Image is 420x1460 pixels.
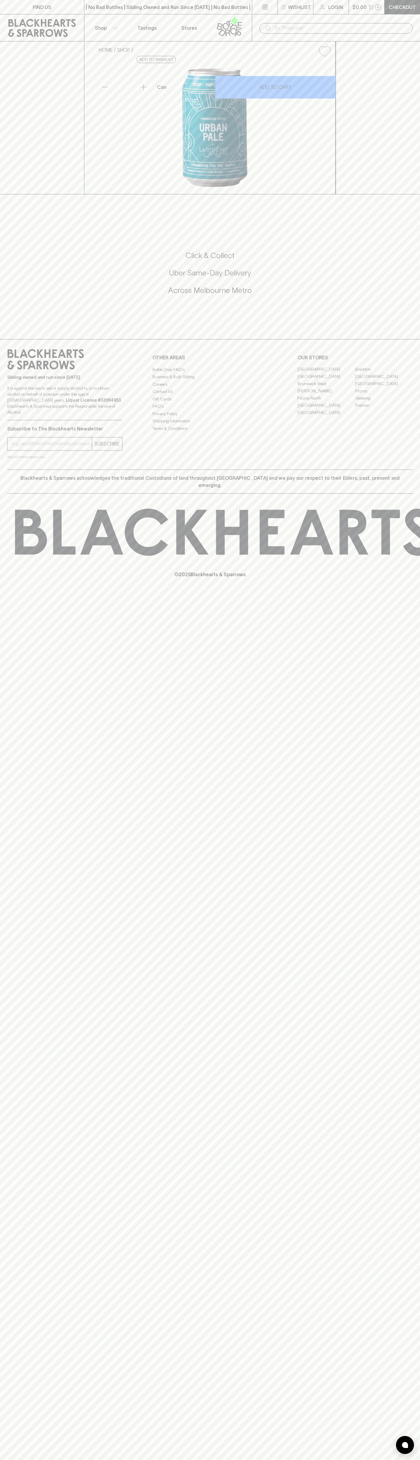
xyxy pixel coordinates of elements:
[7,385,122,415] p: It is against the law to sell or supply alcohol to, or to obtain alcohol on behalf of a person un...
[298,366,355,373] a: [GEOGRAPHIC_DATA]
[153,354,268,361] p: OTHER AREAS
[153,366,268,373] a: Bottle Drop FAQ's
[95,24,107,32] p: Shop
[168,14,210,41] a: Stores
[66,398,121,403] strong: Liquor License #32064953
[153,418,268,425] a: Shipping Information
[153,403,268,410] a: FAQ's
[84,14,126,41] button: Shop
[298,380,355,388] a: Brunswick West
[137,56,176,63] button: Add to wishlist
[259,84,292,91] p: ADD TO CART
[298,402,355,409] a: [GEOGRAPHIC_DATA]
[355,373,413,380] a: [GEOGRAPHIC_DATA]
[274,23,408,33] input: Try "Pinot noir"
[12,439,92,449] input: e.g. jane@blackheartsandsparrows.com.au
[117,47,130,53] a: SHOP
[153,395,268,403] a: Gift Cards
[99,47,113,53] a: HOME
[94,62,335,194] img: 39064.png
[215,76,336,99] button: ADD TO CART
[95,440,120,447] p: SUBSCRIBE
[153,381,268,388] a: Careers
[153,388,268,395] a: Contact Us
[7,251,413,260] h5: Click & Collect
[126,14,168,41] a: Tastings
[298,388,355,395] a: [PERSON_NAME]
[352,4,367,11] p: $0.00
[298,409,355,416] a: [GEOGRAPHIC_DATA]
[137,24,157,32] p: Tastings
[7,285,413,295] h5: Across Melbourne Metro
[12,474,408,489] p: Blackhearts & Sparrows acknowledges the traditional Custodians of land throughout [GEOGRAPHIC_DAT...
[7,268,413,278] h5: Uber Same-Day Delivery
[157,84,166,91] p: Can
[298,354,413,361] p: OUR STORES
[181,24,197,32] p: Stores
[7,425,122,432] p: Subscribe to The Blackhearts Newsletter
[316,44,333,59] button: Add to wishlist
[402,1442,408,1448] img: bubble-icon
[389,4,416,11] p: Checkout
[288,4,311,11] p: Wishlist
[33,4,51,11] p: FIND US
[153,410,268,417] a: Privacy Policy
[298,373,355,380] a: [GEOGRAPHIC_DATA]
[92,437,122,450] button: SUBSCRIBE
[7,374,122,380] p: Sibling owned and run since [DATE]
[355,366,413,373] a: Braddon
[328,4,343,11] p: Login
[7,454,122,460] p: We will never spam you
[7,227,413,327] div: Call to action block
[298,395,355,402] a: Fitzroy North
[355,388,413,395] a: Fitzroy
[153,373,268,381] a: Business & Bulk Gifting
[355,395,413,402] a: Geelong
[355,402,413,409] a: Prahran
[355,380,413,388] a: [GEOGRAPHIC_DATA]
[377,5,379,9] p: 0
[155,81,215,93] div: Can
[153,425,268,432] a: Terms & Conditions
